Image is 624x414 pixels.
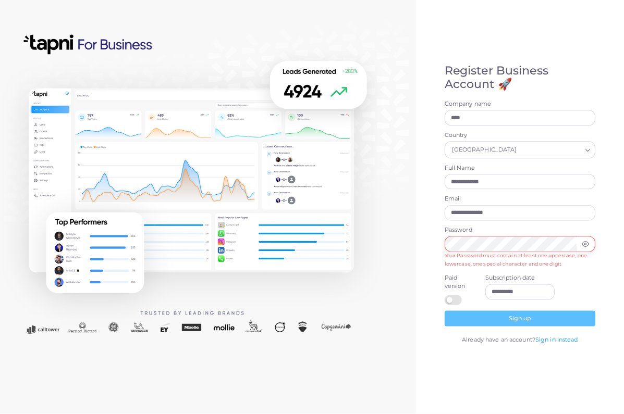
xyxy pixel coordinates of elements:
label: Email [445,195,595,204]
h4: Register Business Account 🚀 [445,65,595,92]
input: Search for option [519,145,581,156]
label: Paid version [445,274,474,291]
label: Company name [445,101,595,109]
small: Your Password must contain at least one uppercase, one lowercase, one special character and one d... [445,253,587,267]
label: Password [445,227,595,235]
div: Search for option [445,142,595,158]
label: Full Name [445,165,595,173]
label: Country [445,132,595,140]
span: Already have an account? [462,336,535,343]
span: [GEOGRAPHIC_DATA] [450,145,518,156]
button: Sign up [445,311,595,327]
a: Sign in instead [535,336,578,343]
label: Subscription date [485,274,555,283]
